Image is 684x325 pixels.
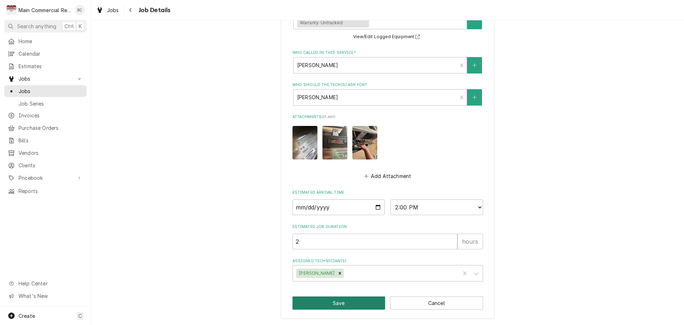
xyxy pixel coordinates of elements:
span: ( if any ) [322,115,335,119]
span: Ctrl [64,22,74,30]
a: Estimates [4,60,87,72]
label: Who called in this service? [292,50,483,56]
div: Button Group [292,296,483,310]
a: Go to What's New [4,290,87,302]
a: Jobs [93,4,122,16]
a: Purchase Orders [4,122,87,134]
div: M [6,5,16,15]
label: Assigned Technician(s) [292,258,483,264]
select: Time Select [390,199,483,215]
a: Reports [4,185,87,197]
label: Who should the tech(s) ask for? [292,82,483,88]
img: zH9gjReQMCheU0Q1dmX8 [352,126,377,159]
a: Go to Jobs [4,73,87,85]
input: Date [292,199,385,215]
button: Create New Contact [467,57,482,73]
a: Go to Pricebook [4,172,87,184]
span: Bills [19,137,83,144]
div: Main Commercial Refrigeration Service [19,6,71,14]
a: Home [4,35,87,47]
button: View/Edit Logged Equipment [352,32,423,41]
a: Bills [4,134,87,146]
span: C [78,312,82,320]
span: Reports [19,187,83,195]
a: Vendors [4,147,87,159]
div: Who called in this service? [292,50,483,73]
span: Clients [19,162,83,169]
button: Navigate back [125,4,136,16]
span: Jobs [107,6,119,14]
div: Bookkeeper Main Commercial's Avatar [75,5,85,15]
span: Home [19,37,83,45]
a: Job Series [4,98,87,110]
div: Who should the tech(s) ask for? [292,82,483,105]
div: Attachments [292,114,483,181]
div: Assigned Technician(s) [292,258,483,281]
span: Invoices [19,112,83,119]
label: Attachments [292,114,483,120]
label: Estimated Arrival Time [292,190,483,195]
div: Estimated Job Duration [292,224,483,249]
div: hours [457,234,483,249]
div: Button Group Row [292,296,483,310]
a: Calendar [4,48,87,60]
span: Vendors [19,149,83,157]
button: Save [292,296,385,310]
span: Help Center [19,280,82,287]
a: Go to Help Center [4,278,87,289]
button: Create New Contact [467,89,482,106]
svg: Create New Contact [472,95,477,100]
img: uTXtDc3zSImy9I0sJHFz [292,126,317,159]
span: Estimates [19,62,83,70]
a: Jobs [4,85,87,97]
span: Pricebook [19,174,72,182]
span: Purchase Orders [19,124,83,132]
button: Search anythingCtrlK [4,20,87,32]
span: Jobs [19,75,72,82]
span: Job Series [19,100,83,107]
span: What's New [19,292,82,300]
span: Calendar [19,50,83,57]
span: K [79,22,82,30]
a: Invoices [4,110,87,121]
button: Cancel [390,296,483,310]
div: Estimated Arrival Time [292,190,483,215]
a: Clients [4,159,87,171]
span: Jobs [19,87,83,95]
span: Job Details [136,5,171,15]
svg: Create New Contact [472,63,477,68]
div: BC [75,5,85,15]
div: [PERSON_NAME] [296,269,336,278]
div: Remove Caleb Gorton [336,269,344,278]
label: Estimated Job Duration [292,224,483,230]
span: Search anything [17,22,56,30]
img: tK1IMOjtTcC5R9GWggZT [322,126,347,159]
button: Add Attachment [363,171,413,181]
div: Main Commercial Refrigeration Service's Avatar [6,5,16,15]
span: Create [19,313,35,319]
